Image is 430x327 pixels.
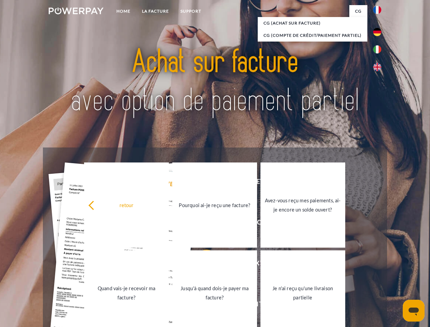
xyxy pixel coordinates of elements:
img: logo-powerpay-white.svg [49,7,103,14]
iframe: Bouton de lancement de la fenêtre de messagerie [403,300,425,322]
img: it [373,45,381,53]
div: Jusqu'à quand dois-je payer ma facture? [176,284,253,302]
img: fr [373,6,381,14]
a: LA FACTURE [136,5,175,17]
div: retour [88,200,165,209]
div: Je n'ai reçu qu'une livraison partielle [265,284,341,302]
img: en [373,63,381,71]
a: CG (Compte de crédit/paiement partiel) [258,29,367,42]
a: Avez-vous reçu mes paiements, ai-je encore un solde ouvert? [260,162,345,248]
div: Quand vais-je recevoir ma facture? [88,284,165,302]
div: Avez-vous reçu mes paiements, ai-je encore un solde ouvert? [265,196,341,214]
div: Pourquoi ai-je reçu une facture? [176,200,253,209]
a: Support [175,5,207,17]
a: CG (achat sur facture) [258,17,367,29]
a: CG [349,5,367,17]
img: title-powerpay_fr.svg [65,33,365,130]
a: Home [111,5,136,17]
img: de [373,28,381,36]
